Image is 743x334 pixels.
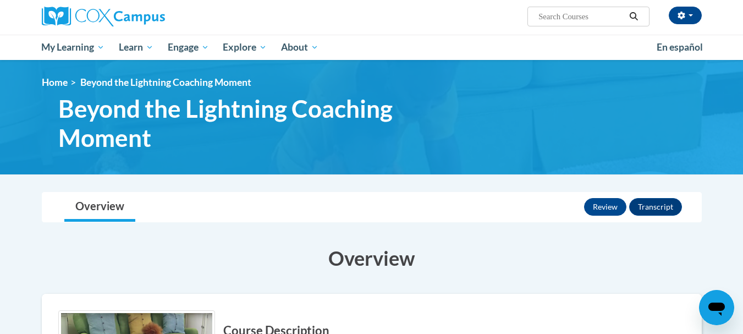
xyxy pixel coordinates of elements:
a: My Learning [35,35,112,60]
a: Learn [112,35,161,60]
span: Beyond the Lightning Coaching Moment [80,76,251,88]
a: About [274,35,326,60]
img: Cox Campus [42,7,165,26]
span: Beyond the Lightning Coaching Moment [58,94,438,152]
a: Explore [216,35,274,60]
button: Transcript [629,198,682,216]
button: Search [625,10,642,23]
span: Engage [168,41,209,54]
a: Home [42,76,68,88]
span: About [281,41,318,54]
span: En español [657,41,703,53]
div: Main menu [25,35,718,60]
a: Overview [64,193,135,222]
button: Account Settings [669,7,702,24]
span: Explore [223,41,267,54]
iframe: Button to launch messaging window [699,290,734,325]
h3: Overview [42,244,702,272]
a: En español [650,36,710,59]
a: Engage [161,35,216,60]
input: Search Courses [537,10,625,23]
span: My Learning [41,41,104,54]
a: Cox Campus [42,7,251,26]
button: Review [584,198,626,216]
span: Learn [119,41,153,54]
